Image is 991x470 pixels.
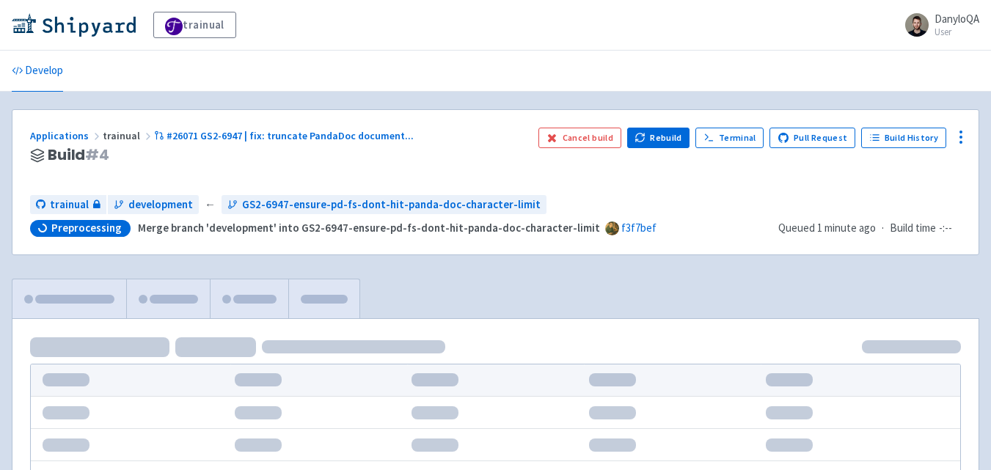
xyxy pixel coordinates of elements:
[108,195,199,215] a: development
[817,221,876,235] time: 1 minute ago
[138,221,600,235] strong: Merge branch 'development' into GS2-6947-ensure-pd-fs-dont-hit-panda-doc-character-limit
[167,129,414,142] span: #26071 GS2-6947 | fix: truncate PandaDoc document ...
[695,128,764,148] a: Terminal
[128,197,193,213] span: development
[205,197,216,213] span: ←
[890,220,936,237] span: Build time
[769,128,855,148] a: Pull Request
[939,220,952,237] span: -:--
[935,27,979,37] small: User
[12,51,63,92] a: Develop
[51,221,122,235] span: Preprocessing
[935,12,979,26] span: DanyloQA
[48,147,109,164] span: Build
[30,195,106,215] a: trainual
[30,129,103,142] a: Applications
[896,13,979,37] a: DanyloQA User
[50,197,89,213] span: trainual
[538,128,621,148] button: Cancel build
[85,144,109,165] span: # 4
[222,195,546,215] a: GS2-6947-ensure-pd-fs-dont-hit-panda-doc-character-limit
[153,12,236,38] a: trainual
[242,197,541,213] span: GS2-6947-ensure-pd-fs-dont-hit-panda-doc-character-limit
[621,221,657,235] a: f3f7bef
[778,220,961,237] div: ·
[12,13,136,37] img: Shipyard logo
[778,221,876,235] span: Queued
[627,128,690,148] button: Rebuild
[154,129,416,142] a: #26071 GS2-6947 | fix: truncate PandaDoc document...
[103,129,154,142] span: trainual
[861,128,946,148] a: Build History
